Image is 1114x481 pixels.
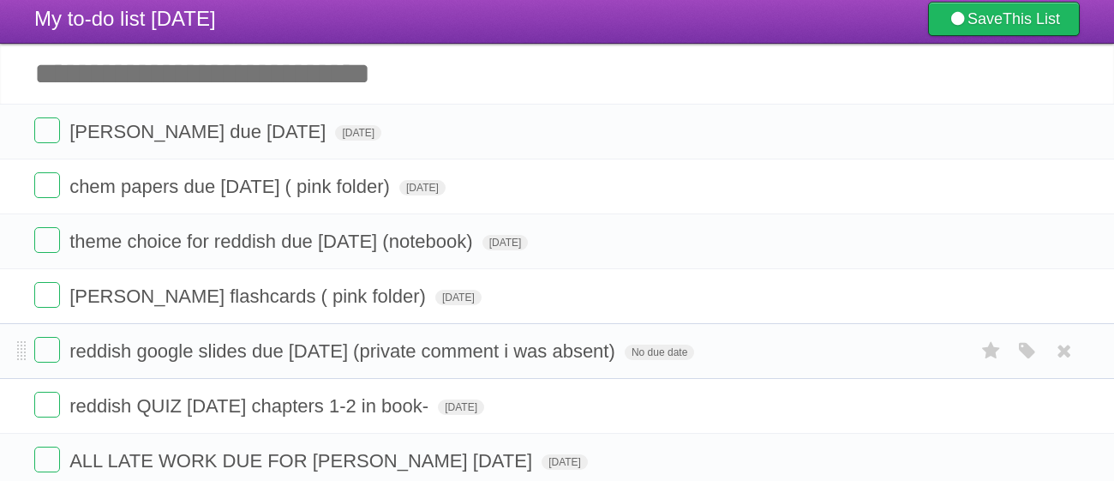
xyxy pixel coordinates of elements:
[542,454,588,470] span: [DATE]
[34,172,60,198] label: Done
[34,337,60,363] label: Done
[34,117,60,143] label: Done
[482,235,529,250] span: [DATE]
[928,2,1080,36] a: SaveThis List
[69,340,620,362] span: reddish google slides due [DATE] (private comment i was absent)
[34,282,60,308] label: Done
[1003,10,1060,27] b: This List
[975,337,1008,365] label: Star task
[69,176,394,197] span: chem papers due [DATE] ( pink folder)
[69,121,330,142] span: [PERSON_NAME] due [DATE]
[335,125,381,141] span: [DATE]
[69,286,430,307] span: [PERSON_NAME] flashcards ( pink folder)
[69,450,536,472] span: ALL LATE WORK DUE FOR [PERSON_NAME] [DATE]
[69,395,433,417] span: reddish QUIZ [DATE] chapters 1-2 in book-
[34,7,216,30] span: My to-do list [DATE]
[435,290,482,305] span: [DATE]
[34,447,60,472] label: Done
[34,392,60,418] label: Done
[399,180,446,195] span: [DATE]
[34,227,60,253] label: Done
[69,231,476,252] span: theme choice for reddish due [DATE] (notebook)
[438,400,484,415] span: [DATE]
[625,345,694,360] span: No due date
